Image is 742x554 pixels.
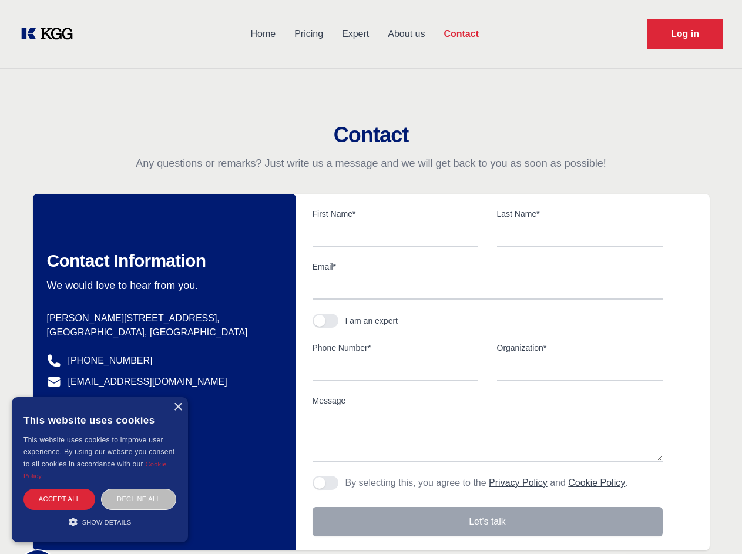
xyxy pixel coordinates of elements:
a: Privacy Policy [489,478,548,488]
div: Decline all [101,489,176,509]
label: Message [313,395,663,407]
label: Phone Number* [313,342,478,354]
span: Show details [82,519,132,526]
a: [PHONE_NUMBER] [68,354,153,368]
p: [PERSON_NAME][STREET_ADDRESS], [47,311,277,325]
a: Home [241,19,285,49]
a: KOL Knowledge Platform: Talk to Key External Experts (KEE) [19,25,82,43]
div: Show details [23,516,176,528]
div: This website uses cookies [23,406,176,434]
iframe: Chat Widget [683,498,742,554]
a: Expert [333,19,378,49]
label: Last Name* [497,208,663,220]
p: Any questions or remarks? Just write us a message and we will get back to you as soon as possible! [14,156,728,170]
div: I am an expert [345,315,398,327]
h2: Contact Information [47,250,277,271]
a: Cookie Policy [568,478,625,488]
div: Close [173,403,182,412]
span: This website uses cookies to improve user experience. By using our website you consent to all coo... [23,436,174,468]
p: By selecting this, you agree to the and . [345,476,628,490]
a: Cookie Policy [23,461,167,479]
button: Let's talk [313,507,663,536]
label: Organization* [497,342,663,354]
div: Accept all [23,489,95,509]
label: Email* [313,261,663,273]
a: Contact [434,19,488,49]
p: We would love to hear from you. [47,278,277,293]
a: Request Demo [647,19,723,49]
a: Pricing [285,19,333,49]
h2: Contact [14,123,728,147]
label: First Name* [313,208,478,220]
a: [EMAIL_ADDRESS][DOMAIN_NAME] [68,375,227,389]
a: @knowledgegategroup [47,396,164,410]
a: About us [378,19,434,49]
p: [GEOGRAPHIC_DATA], [GEOGRAPHIC_DATA] [47,325,277,340]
